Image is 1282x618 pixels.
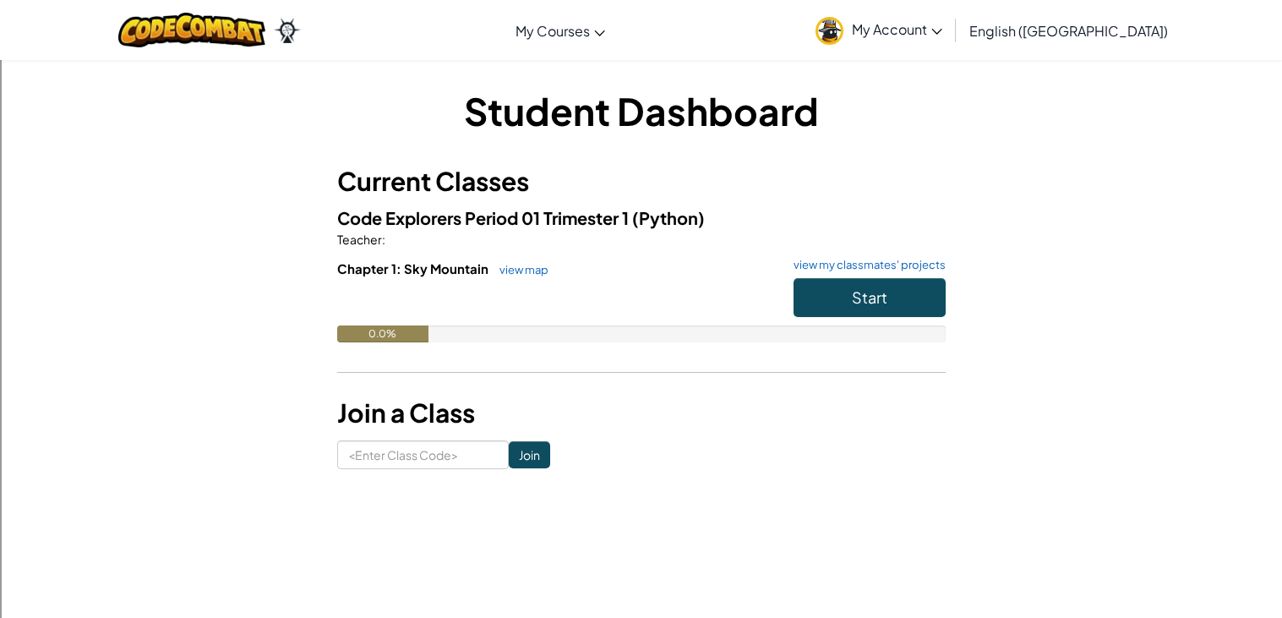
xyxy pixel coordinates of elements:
[969,22,1168,40] span: English ([GEOGRAPHIC_DATA])
[852,20,942,38] span: My Account
[118,13,266,47] img: CodeCombat logo
[507,8,614,53] a: My Courses
[816,17,843,45] img: avatar
[516,22,590,40] span: My Courses
[961,8,1176,53] a: English ([GEOGRAPHIC_DATA])
[807,3,951,57] a: My Account
[274,18,301,43] img: Ozaria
